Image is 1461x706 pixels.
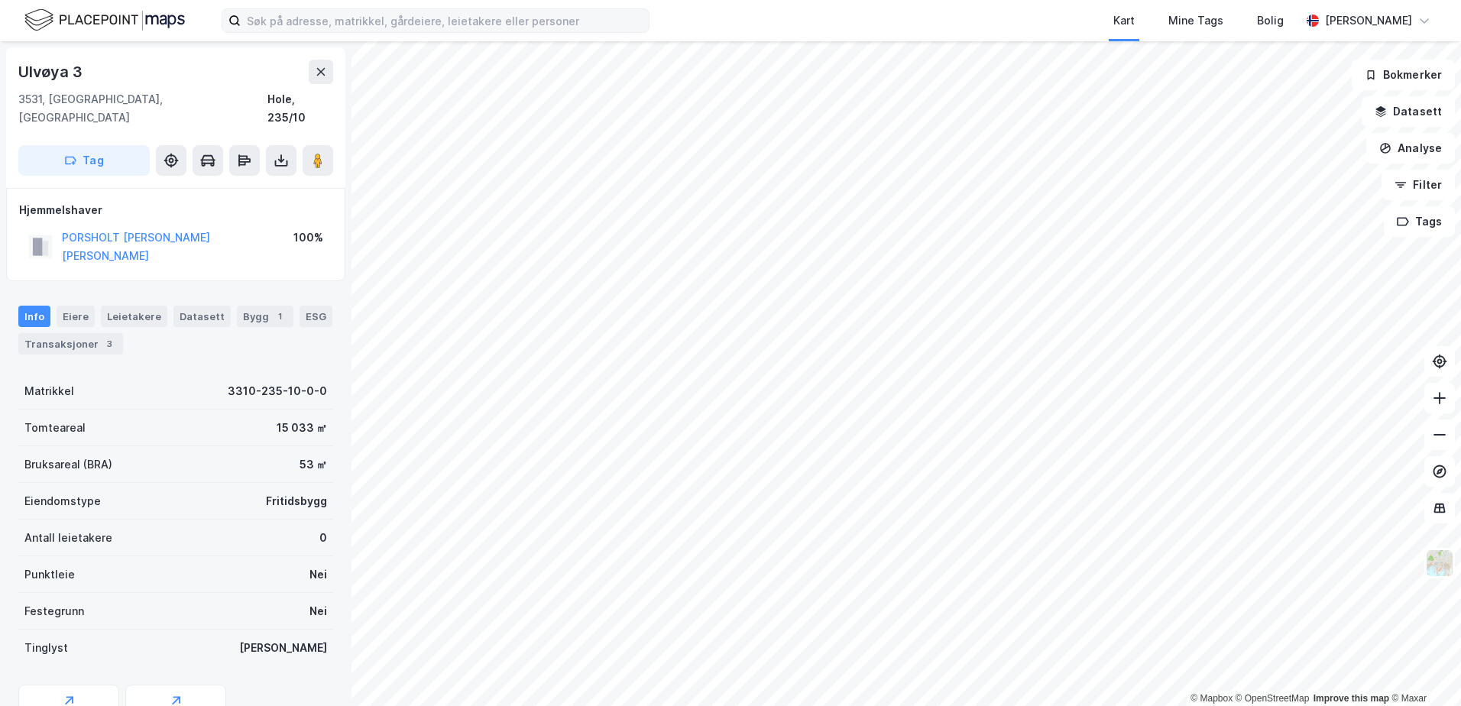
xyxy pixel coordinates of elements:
div: Bolig [1257,11,1284,30]
div: 3310-235-10-0-0 [228,382,327,400]
div: Datasett [173,306,231,327]
div: 0 [319,529,327,547]
div: Kart [1113,11,1135,30]
div: 3 [102,336,117,351]
div: Hjemmelshaver [19,201,332,219]
button: Filter [1382,170,1455,200]
div: Bygg [237,306,293,327]
img: logo.f888ab2527a4732fd821a326f86c7f29.svg [24,7,185,34]
div: Tomteareal [24,419,86,437]
button: Bokmerker [1352,60,1455,90]
div: Bruksareal (BRA) [24,455,112,474]
div: Leietakere [101,306,167,327]
div: Tinglyst [24,639,68,657]
div: Info [18,306,50,327]
div: Hole, 235/10 [267,90,333,127]
div: Antall leietakere [24,529,112,547]
div: Nei [309,565,327,584]
div: ESG [300,306,332,327]
div: [PERSON_NAME] [1325,11,1412,30]
div: 53 ㎡ [300,455,327,474]
div: Punktleie [24,565,75,584]
div: 100% [293,228,323,247]
div: Eiere [57,306,95,327]
div: Ulvøya 3 [18,60,85,84]
div: 15 033 ㎡ [277,419,327,437]
a: Improve this map [1314,693,1389,704]
div: 3531, [GEOGRAPHIC_DATA], [GEOGRAPHIC_DATA] [18,90,267,127]
a: Mapbox [1191,693,1233,704]
div: Festegrunn [24,602,84,620]
iframe: Chat Widget [1385,633,1461,706]
button: Tags [1384,206,1455,237]
div: Mine Tags [1168,11,1223,30]
div: Transaksjoner [18,333,123,355]
div: Nei [309,602,327,620]
img: Z [1425,549,1454,578]
div: Matrikkel [24,382,74,400]
div: [PERSON_NAME] [239,639,327,657]
a: OpenStreetMap [1236,693,1310,704]
button: Datasett [1362,96,1455,127]
input: Søk på adresse, matrikkel, gårdeiere, leietakere eller personer [241,9,649,32]
div: Fritidsbygg [266,492,327,510]
div: Eiendomstype [24,492,101,510]
div: Kontrollprogram for chat [1385,633,1461,706]
button: Analyse [1366,133,1455,164]
div: 1 [272,309,287,324]
button: Tag [18,145,150,176]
